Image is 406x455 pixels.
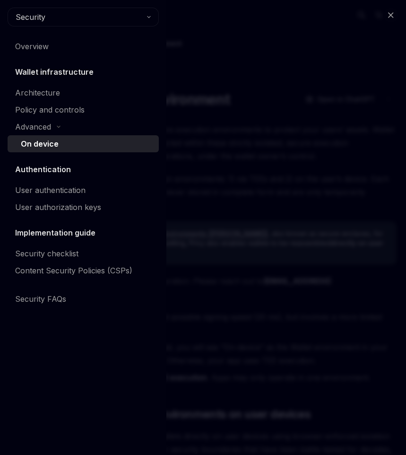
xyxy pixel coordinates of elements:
[15,184,86,196] div: User authentication
[8,8,159,26] button: Security
[8,135,159,152] a: On device
[8,245,159,262] a: Security checklist
[15,66,94,78] h5: Wallet infrastructure
[8,262,159,279] a: Content Security Policies (CSPs)
[8,38,159,55] a: Overview
[8,182,159,199] a: User authentication
[15,87,60,98] div: Architecture
[15,201,101,213] div: User authorization keys
[15,265,132,276] div: Content Security Policies (CSPs)
[15,41,49,52] div: Overview
[21,138,59,149] div: On device
[15,104,85,115] div: Policy and controls
[8,101,159,118] a: Policy and controls
[15,248,78,259] div: Security checklist
[15,164,71,175] h5: Authentication
[15,227,95,238] h5: Implementation guide
[8,84,159,101] a: Architecture
[15,121,51,132] div: Advanced
[16,11,45,23] span: Security
[8,290,159,307] a: Security FAQs
[15,293,66,305] div: Security FAQs
[8,199,159,216] a: User authorization keys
